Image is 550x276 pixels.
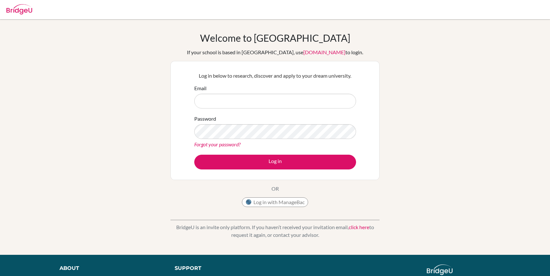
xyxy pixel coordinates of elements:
p: BridgeU is an invite only platform. If you haven’t received your invitation email, to request it ... [170,223,380,239]
label: Password [194,115,216,123]
a: click here [349,224,369,230]
img: logo_white@2x-f4f0deed5e89b7ecb1c2cc34c3e3d731f90f0f143d5ea2071677605dd97b5244.png [427,264,453,275]
div: If your school is based in [GEOGRAPHIC_DATA], use to login. [187,48,363,56]
button: Log in [194,155,356,169]
button: Log in with ManageBac [242,197,308,207]
a: Forgot your password? [194,141,241,147]
label: Email [194,84,206,92]
div: Support [175,264,268,272]
p: OR [271,185,279,193]
p: Log in below to research, discover and apply to your dream university. [194,72,356,80]
a: [DOMAIN_NAME] [303,49,345,55]
h1: Welcome to [GEOGRAPHIC_DATA] [200,32,350,44]
img: Bridge-U [6,4,32,14]
div: About [60,264,160,272]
